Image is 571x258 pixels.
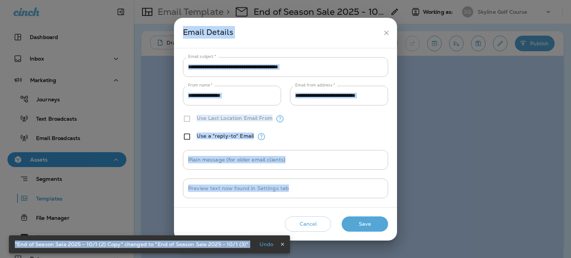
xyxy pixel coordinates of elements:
button: Cancel [285,216,331,232]
label: From name [188,82,213,88]
button: close [380,26,393,40]
div: "End of Season Sale 2025 - 10/1 (2) Copy" changed to "End of Season Sale 2025 - 10/1 (3)" [15,238,248,251]
label: Use Last Location Email From [197,115,272,121]
label: Use a "reply-to" Email [197,133,254,139]
p: Undo [259,241,274,247]
div: Email Details [183,26,380,40]
label: Email subject [188,54,216,59]
label: Email from address [295,82,335,88]
button: Save [342,216,388,232]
